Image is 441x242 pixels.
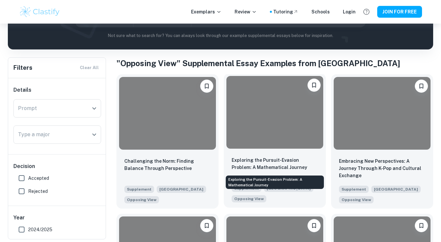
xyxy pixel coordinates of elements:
[361,6,372,17] button: Help and Feedback
[339,158,425,179] p: Embracing New Perspectives: A Journey Through K-Pop and Cultural Exchange
[19,5,61,18] img: Clastify logo
[28,226,52,233] span: 2024/2025
[331,74,433,209] a: Please log in to bookmark exemplarsEmbracing New Perspectives: A Journey Through K-Pop and Cultur...
[342,197,371,203] span: Opposing View
[232,195,266,202] span: Yale carries out its mission “through the free exchange of ideas in an ethical, interdependent, a...
[124,195,159,203] span: Yale carries out its mission “through the free exchange of ideas in an ethical, interdependent, a...
[343,8,356,15] a: Login
[234,196,264,202] span: Opposing View
[13,86,101,94] h6: Details
[13,32,428,39] p: Not sure what to search for? You can always look through our example supplemental essays below fo...
[28,188,48,195] span: Rejected
[13,214,101,222] h6: Year
[226,176,324,189] div: Exploring the Pursuit-Evasion Problem: A Mathematical Journey
[127,197,156,203] span: Opposing View
[157,186,206,193] span: [GEOGRAPHIC_DATA]
[339,195,374,203] span: Yale carries out its mission “through the free exchange of ideas in an ethical, interdependent, a...
[311,8,330,15] a: Schools
[377,6,422,18] button: JOIN FOR FREE
[200,219,213,232] button: Please log in to bookmark exemplars
[415,219,428,232] button: Please log in to bookmark exemplars
[371,186,421,193] span: [GEOGRAPHIC_DATA]
[28,175,49,182] span: Accepted
[308,79,321,92] button: Please log in to bookmark exemplars
[13,162,101,170] h6: Decision
[235,8,257,15] p: Review
[415,80,428,93] button: Please log in to bookmark exemplars
[200,80,213,93] button: Please log in to bookmark exemplars
[124,186,154,193] span: Supplement
[339,186,369,193] span: Supplement
[191,8,221,15] p: Exemplars
[124,158,211,172] p: Challenging the Norm: Finding Balance Through Perspective
[224,74,326,209] a: Please log in to bookmark exemplarsExploring the Pursuit-Evasion Problem: A Mathematical JourneyS...
[273,8,298,15] a: Tutoring
[232,157,318,171] p: Exploring the Pursuit-Evasion Problem: A Mathematical Journey
[90,104,99,113] button: Open
[116,57,433,69] h1: "Opposing View" Supplemental Essay Examples from [GEOGRAPHIC_DATA]
[308,219,321,232] button: Please log in to bookmark exemplars
[90,130,99,139] button: Open
[116,74,219,209] a: Please log in to bookmark exemplarsChallenging the Norm: Finding Balance Through PerspectiveSuppl...
[13,63,32,72] h6: Filters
